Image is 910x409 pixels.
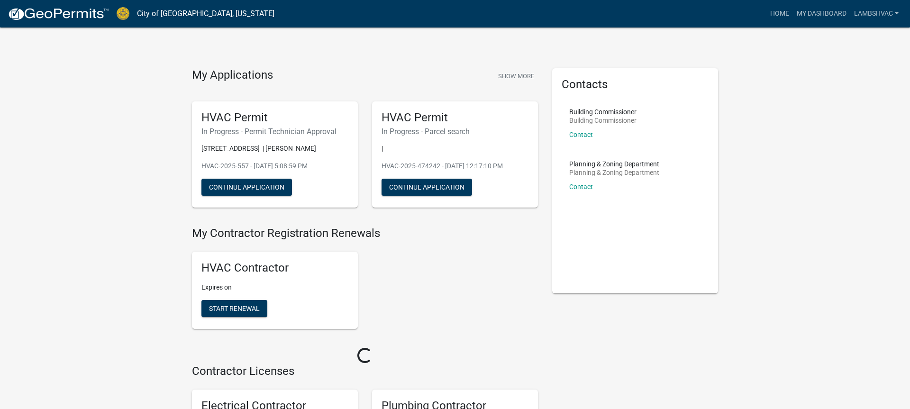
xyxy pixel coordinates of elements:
[382,111,528,125] h5: HVAC Permit
[494,68,538,84] button: Show More
[569,109,637,115] p: Building Commissioner
[382,179,472,196] button: Continue Application
[192,68,273,82] h4: My Applications
[201,144,348,154] p: [STREET_ADDRESS] | [PERSON_NAME]
[192,227,538,240] h4: My Contractor Registration Renewals
[201,282,348,292] p: Expires on
[569,183,593,191] a: Contact
[382,161,528,171] p: HVAC-2025-474242 - [DATE] 12:17:10 PM
[201,127,348,136] h6: In Progress - Permit Technician Approval
[192,227,538,336] wm-registration-list-section: My Contractor Registration Renewals
[201,161,348,171] p: HVAC-2025-557 - [DATE] 5:08:59 PM
[192,364,538,378] h4: Contractor Licenses
[569,161,659,167] p: Planning & Zoning Department
[569,169,659,176] p: Planning & Zoning Department
[382,144,528,154] p: |
[201,300,267,317] button: Start Renewal
[793,5,850,23] a: My Dashboard
[209,305,260,312] span: Start Renewal
[137,6,274,22] a: City of [GEOGRAPHIC_DATA], [US_STATE]
[201,111,348,125] h5: HVAC Permit
[766,5,793,23] a: Home
[850,5,902,23] a: Lambshvac
[382,127,528,136] h6: In Progress - Parcel search
[117,7,129,20] img: City of Jeffersonville, Indiana
[569,117,637,124] p: Building Commissioner
[562,78,709,91] h5: Contacts
[569,131,593,138] a: Contact
[201,261,348,275] h5: HVAC Contractor
[201,179,292,196] button: Continue Application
